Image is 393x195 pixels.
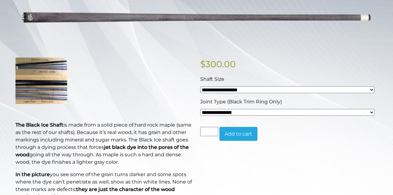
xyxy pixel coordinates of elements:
[15,121,193,166] p: is made from a solid piece of hard rock maple (same as the rest of our shafts). Because it’s real...
[200,127,218,136] input: Product quantity
[200,59,205,69] span: $
[15,122,63,128] strong: The Black Ice Shaft
[200,99,282,105] span: Joint Type (Black Trim Ring Only)
[15,144,189,158] b: jet black dye into the pores of the wood
[200,59,236,69] bdi: 300.00
[15,171,50,177] strong: In the picture
[200,76,224,82] span: Shaft Size
[219,127,257,141] button: Add to cart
